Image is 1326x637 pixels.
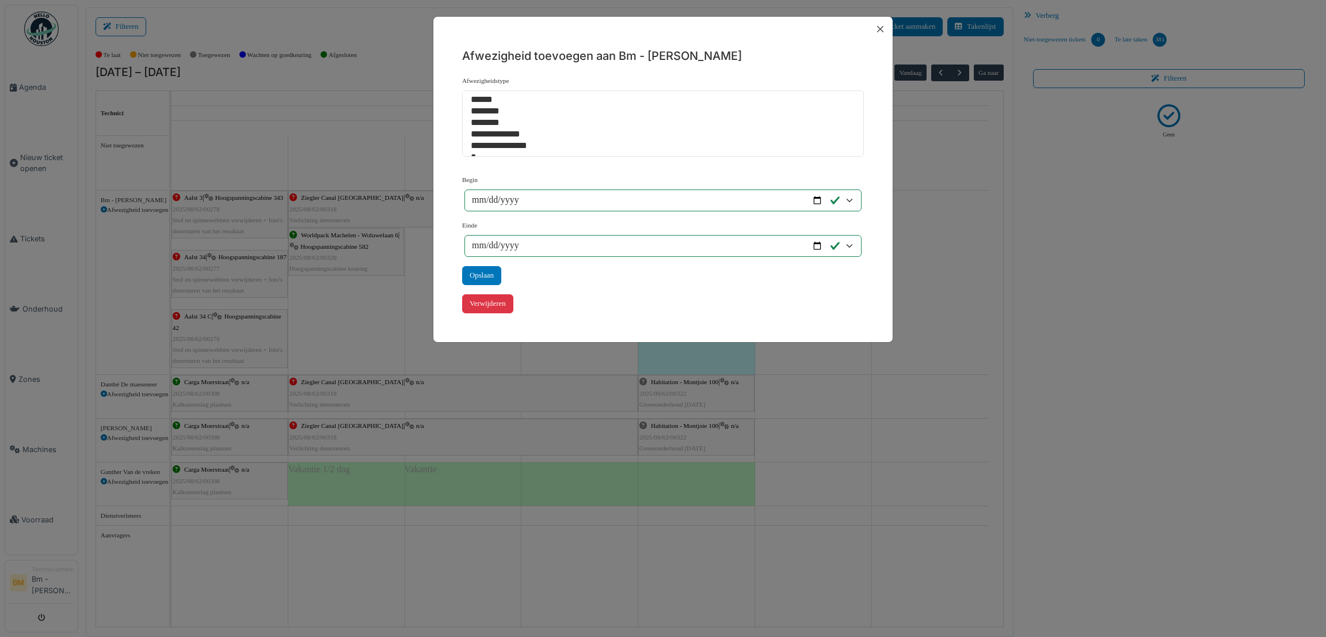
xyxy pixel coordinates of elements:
label: Begin [462,175,478,185]
button: Close [872,21,888,37]
label: Einde [462,221,477,230]
label: Afwezigheidstype [462,76,509,86]
h5: Afwezigheid toevoegen aan Bm - [PERSON_NAME] [462,47,864,65]
div: Opslaan [462,266,501,285]
div: Verwijderen [462,294,513,313]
